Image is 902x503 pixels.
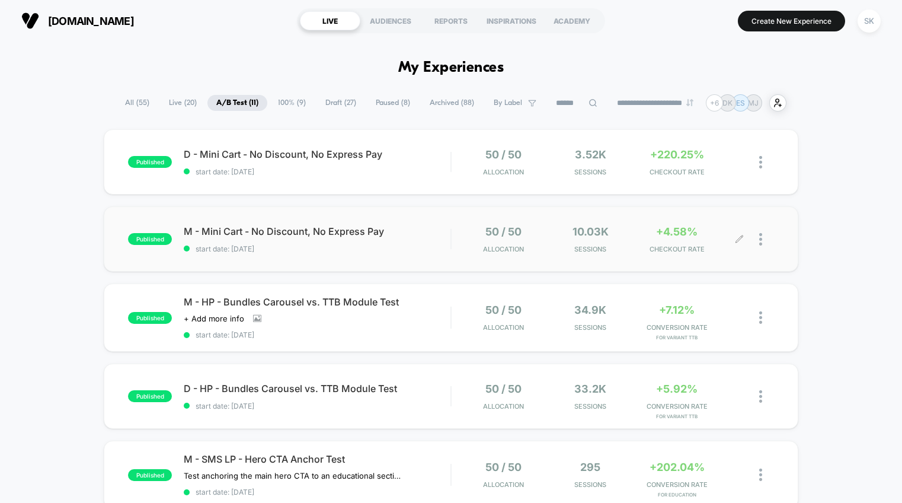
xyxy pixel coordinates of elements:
[269,95,315,111] span: 100% ( 9 )
[128,312,172,324] span: published
[485,461,522,473] span: 50 / 50
[21,12,39,30] img: Visually logo
[128,233,172,245] span: published
[686,99,693,106] img: end
[572,225,609,238] span: 10.03k
[485,148,522,161] span: 50 / 50
[184,488,450,496] span: start date: [DATE]
[128,156,172,168] span: published
[636,402,717,410] span: CONVERSION RATE
[398,59,504,77] h1: My Experiences
[650,461,705,473] span: +202.04%
[722,98,733,107] p: DK
[184,330,450,339] span: start date: [DATE]
[494,98,522,107] span: By Label
[748,98,759,107] p: MJ
[184,167,450,176] span: start date: [DATE]
[650,148,704,161] span: +220.25%
[550,168,631,176] span: Sessions
[738,11,845,31] button: Create New Experience
[485,304,522,316] span: 50 / 50
[128,469,172,481] span: published
[636,168,717,176] span: CHECKOUT RATE
[636,323,717,332] span: CONVERSION RATE
[48,15,134,27] span: [DOMAIN_NAME]
[550,245,631,253] span: Sessions
[736,98,745,107] p: ES
[485,225,522,238] span: 50 / 50
[759,156,762,168] img: close
[659,304,695,316] span: +7.12%
[580,461,600,473] span: 295
[184,296,450,308] span: M - HP - Bundles Carousel vs. TTB Module Test
[542,11,602,30] div: ACADEMY
[421,95,483,111] span: Archived ( 88 )
[550,323,631,332] span: Sessions
[128,390,172,402] span: published
[18,11,137,30] button: [DOMAIN_NAME]
[759,311,762,324] img: close
[207,95,267,111] span: A/B Test ( 11 )
[706,94,723,112] div: + 6
[421,11,481,30] div: REPORTS
[300,11,360,30] div: LIVE
[550,480,631,489] span: Sessions
[656,383,698,395] span: +5.92%
[367,95,419,111] span: Paused ( 8 )
[184,453,450,465] span: M - SMS LP - Hero CTA Anchor Test
[184,402,450,410] span: start date: [DATE]
[483,168,524,176] span: Allocation
[184,383,450,394] span: D - HP - Bundles Carousel vs. TTB Module Test
[574,383,606,395] span: 33.2k
[636,492,717,498] span: for Education
[574,304,606,316] span: 34.9k
[636,335,717,340] span: for Variant TTB
[550,402,631,410] span: Sessions
[485,383,522,395] span: 50 / 50
[636,480,717,489] span: CONVERSION RATE
[360,11,421,30] div: AUDIENCES
[184,244,450,253] span: start date: [DATE]
[184,314,244,323] span: + Add more info
[858,9,881,33] div: SK
[316,95,365,111] span: Draft ( 27 )
[759,233,762,246] img: close
[759,390,762,403] img: close
[759,469,762,481] img: close
[575,148,606,161] span: 3.52k
[483,245,524,253] span: Allocation
[160,95,206,111] span: Live ( 20 )
[636,245,717,253] span: CHECKOUT RATE
[636,413,717,419] span: for Variant TTB
[656,225,698,238] span: +4.58%
[483,323,524,332] span: Allocation
[184,471,404,480] span: Test anchoring the main hero CTA to an educational section about our method vs. TTB product detai...
[483,402,524,410] span: Allocation
[481,11,542,30] div: INSPIRATIONS
[483,480,524,489] span: Allocation
[184,148,450,160] span: D - Mini Cart - No Discount, No Express Pay
[184,225,450,237] span: M - Mini Cart - No Discount, No Express Pay
[116,95,158,111] span: All ( 55 )
[854,9,884,33] button: SK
